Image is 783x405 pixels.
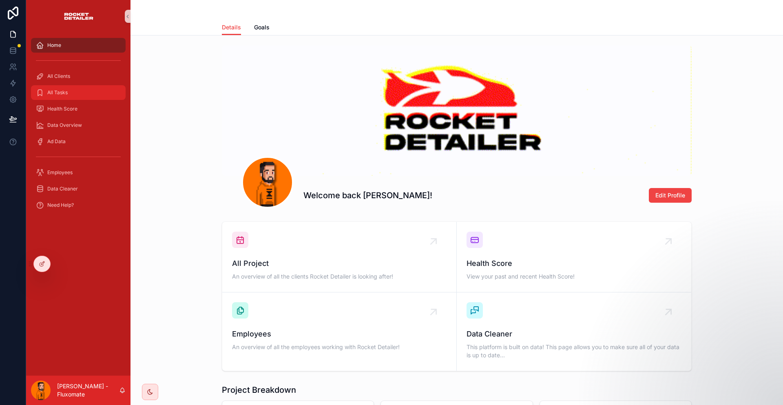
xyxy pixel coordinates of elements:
img: App logo [63,10,94,23]
h1: Welcome back [PERSON_NAME]! [303,190,432,201]
span: Health Score [467,258,681,269]
a: All Tasks [31,85,126,100]
span: Details [222,23,241,31]
a: All Clients [31,69,126,84]
span: This platform is built on data! This page allows you to make sure all of your data is up to date... [467,343,681,359]
div: scrollable content [26,33,130,222]
a: Details [222,20,241,35]
span: Data Overview [47,122,82,128]
span: Employees [232,328,447,340]
span: An overview of all the employees working with Rocket Detailer! [232,343,447,351]
span: Employees [47,169,73,176]
a: Home [31,38,126,53]
span: All Project [232,258,447,269]
button: Edit Profile [649,188,692,203]
a: Goals [254,20,270,36]
h1: Project Breakdown [222,384,296,396]
a: Health Score [31,102,126,116]
span: View your past and recent Health Score! [467,272,681,281]
span: Ad Data [47,138,66,145]
a: Employees [31,165,126,180]
span: Data Cleaner [47,186,78,192]
a: All ProjectAn overview of all the clients Rocket Detailer is looking after! [222,222,457,292]
a: Data CleanerThis platform is built on data! This page allows you to make sure all of your data is... [457,292,691,371]
span: Goals [254,23,270,31]
a: Ad Data [31,134,126,149]
span: An overview of all the clients Rocket Detailer is looking after! [232,272,447,281]
a: Data Overview [31,118,126,133]
a: Data Cleaner [31,181,126,196]
span: Data Cleaner [467,328,681,340]
iframe: Intercom notifications message [620,344,783,401]
span: All Clients [47,73,70,80]
span: Home [47,42,61,49]
a: Health ScoreView your past and recent Health Score! [457,222,691,292]
p: [PERSON_NAME] - Fluxomate [57,382,119,398]
span: All Tasks [47,89,68,96]
span: Edit Profile [655,191,685,199]
span: Health Score [47,106,77,112]
a: EmployeesAn overview of all the employees working with Rocket Detailer! [222,292,457,371]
